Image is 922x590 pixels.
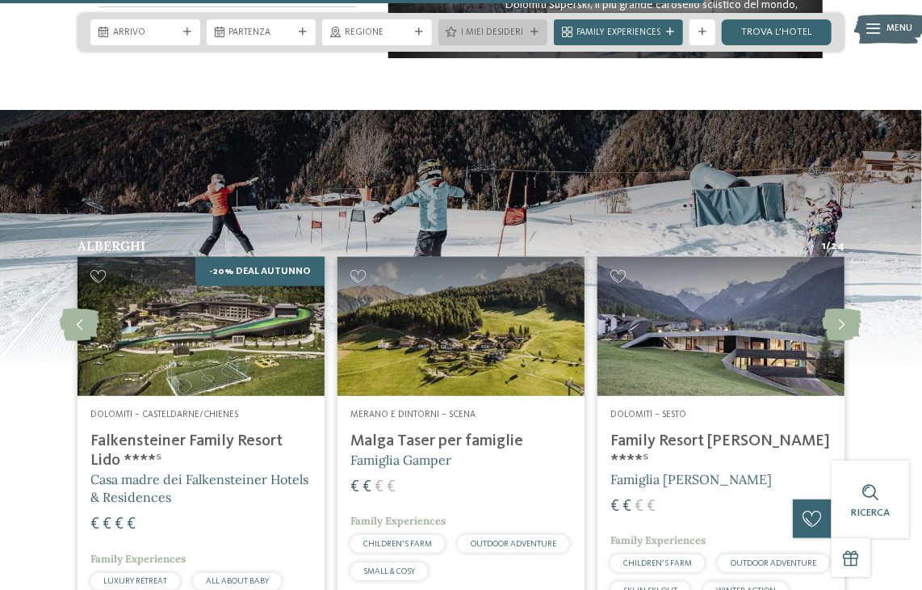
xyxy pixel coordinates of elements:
[127,516,136,533] span: €
[103,516,111,533] span: €
[610,499,619,515] span: €
[90,432,312,470] h4: Falkensteiner Family Resort Lido ****ˢ
[363,567,415,575] span: SMALL & COSY
[610,471,772,487] span: Famiglia [PERSON_NAME]
[90,516,99,533] span: €
[387,479,396,495] span: €
[822,239,826,254] span: 1
[461,27,526,40] span: I miei desideri
[831,239,844,254] span: 24
[471,540,556,548] span: OUTDOOR ADVENTURE
[103,577,167,585] span: LUXURY RETREAT
[229,27,294,40] span: Partenza
[826,239,831,254] span: /
[610,410,686,419] span: Dolomiti – Sesto
[78,238,145,254] span: Alberghi
[635,499,643,515] span: €
[610,533,706,547] span: Family Experiences
[722,19,832,45] a: trova l’hotel
[90,410,238,419] span: Dolomiti – Casteldarne/Chienes
[90,552,186,566] span: Family Experiences
[350,410,476,419] span: Merano e dintorni – Scena
[78,257,325,396] img: Hotel sulle piste da sci per bambini: divertimento senza confini
[206,577,269,585] span: ALL ABOUT BABY
[731,559,816,567] span: OUTDOOR ADVENTURE
[337,257,585,396] img: Hotel sulle piste da sci per bambini: divertimento senza confini
[363,479,371,495] span: €
[115,516,124,533] span: €
[375,479,383,495] span: €
[610,432,832,470] h4: Family Resort [PERSON_NAME] ****ˢ
[851,508,890,518] span: Ricerca
[647,499,656,515] span: €
[90,471,308,505] span: Casa madre dei Falkensteiner Hotels & Residences
[363,540,432,548] span: CHILDREN’S FARM
[623,559,692,567] span: CHILDREN’S FARM
[350,479,359,495] span: €
[350,432,572,451] h4: Malga Taser per famiglie
[113,27,178,40] span: Arrivo
[345,27,409,40] span: Regione
[350,452,451,468] span: Famiglia Gamper
[350,514,446,528] span: Family Experiences
[576,27,660,40] span: Family Experiences
[597,257,844,396] img: Family Resort Rainer ****ˢ
[622,499,631,515] span: €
